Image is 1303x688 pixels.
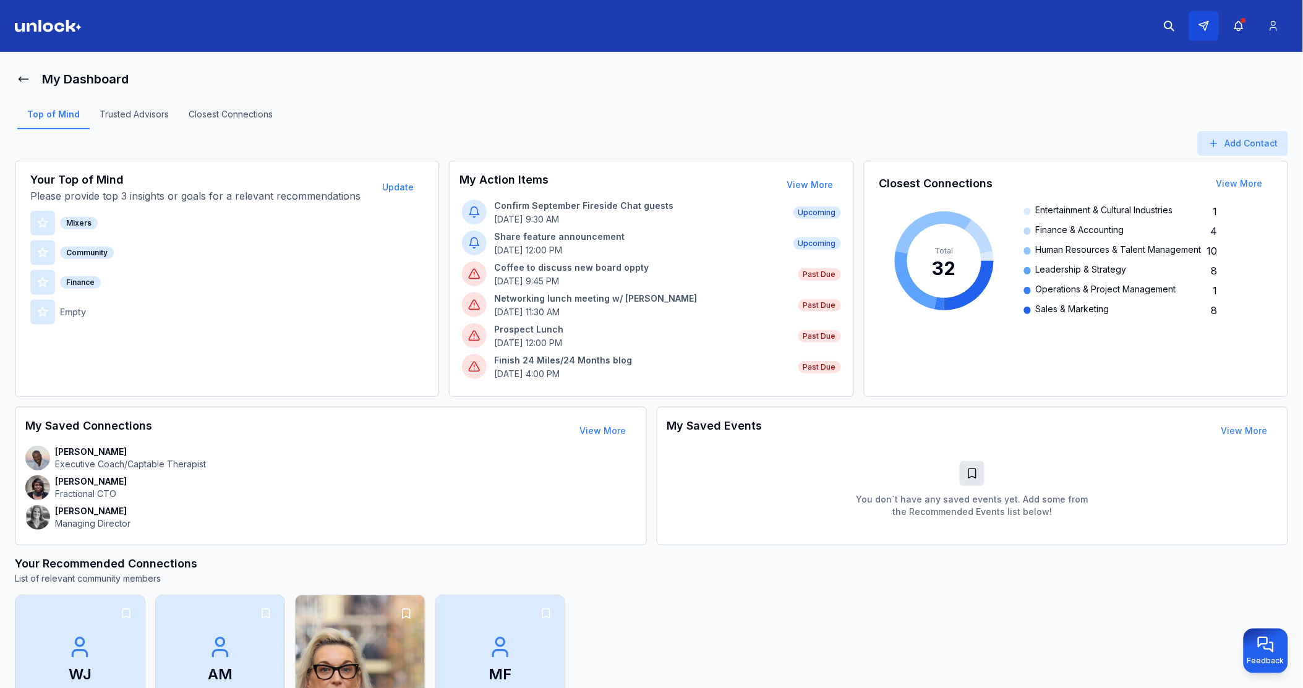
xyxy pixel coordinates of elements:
button: Update [372,175,424,200]
p: Executive Coach/Captable Therapist [55,458,206,470]
tspan: Total [935,246,954,255]
button: View More [570,418,636,443]
span: 8 [1211,303,1218,318]
p: You don`t have any saved events yet. Add some from the Recommended Events list below! [848,493,1096,518]
button: View More [1211,418,1278,443]
span: Upcoming [793,237,841,250]
p: MF [489,665,511,684]
p: [PERSON_NAME] [55,475,127,488]
p: Share feature announcement [494,231,785,243]
a: Top of Mind [17,108,90,129]
span: 4 [1211,224,1218,239]
p: [DATE] 11:30 AM [494,306,790,318]
a: Trusted Advisors [90,108,179,129]
span: Upcoming [793,206,841,219]
h3: Closest Connections [879,175,993,192]
p: [PERSON_NAME] [55,446,206,458]
button: Add Contact [1198,131,1288,156]
button: View More [777,172,844,197]
a: View More [1221,425,1268,436]
h1: My Dashboard [42,70,129,88]
p: Coffee to discuss new board oppty [494,261,790,274]
p: AM [208,665,233,684]
span: Past Due [798,361,841,373]
img: contact-avatar [25,446,50,470]
div: Finance [60,276,101,289]
span: Human Resources & Talent Management [1036,244,1202,258]
p: Please provide top 3 insights or goals for a relevant recommendations [30,189,370,203]
p: Finish 24 Miles/24 Months blog [494,354,790,367]
p: [DATE] 12:00 PM [494,337,790,349]
span: Sales & Marketing [1036,303,1109,318]
button: View More [1207,171,1273,196]
span: Operations & Project Management [1036,283,1176,298]
h3: My Saved Events [667,417,763,444]
h3: Your Recommended Connections [15,555,1288,572]
p: [DATE] 12:00 PM [494,244,785,257]
img: contact-avatar [25,475,50,500]
p: Empty [60,306,86,318]
p: [PERSON_NAME] [55,505,130,517]
span: Past Due [798,299,841,312]
span: Past Due [798,268,841,281]
h3: My Saved Connections [25,417,152,444]
img: Logo [15,20,82,32]
span: Entertainment & Cultural Industries [1036,204,1173,219]
p: Managing Director [55,517,130,530]
span: 1 [1213,283,1218,298]
p: [DATE] 9:45 PM [494,275,790,287]
button: Provide feedback [1244,629,1288,673]
img: contact-avatar [25,505,50,530]
p: Fractional CTO [55,488,127,500]
span: Leadership & Strategy [1036,263,1127,278]
p: [DATE] 4:00 PM [494,368,790,380]
span: 8 [1211,263,1218,278]
div: Community [60,247,114,259]
div: Mixers [60,217,98,229]
tspan: 32 [933,257,956,279]
p: [DATE] 9:30 AM [494,213,785,226]
p: WJ [69,665,92,684]
a: Closest Connections [179,108,283,129]
h3: Your Top of Mind [30,171,370,189]
span: 10 [1207,244,1218,258]
span: Finance & Accounting [1036,224,1124,239]
p: Confirm September Fireside Chat guests [494,200,785,212]
p: Prospect Lunch [494,323,790,336]
span: 1 [1213,204,1218,219]
h3: My Action Items [459,171,549,198]
p: Networking lunch meeting w/ [PERSON_NAME] [494,292,790,305]
p: List of relevant community members [15,572,1288,585]
span: Feedback [1247,656,1284,666]
span: Past Due [798,330,841,342]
